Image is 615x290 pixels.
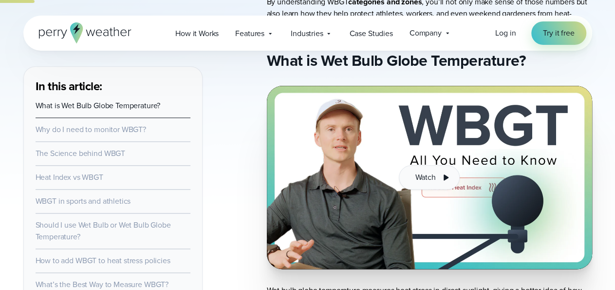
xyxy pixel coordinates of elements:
a: The Science behind WBGT [36,148,126,159]
span: How it Works [175,28,219,39]
a: Should I use Wet Bulb or Wet Bulb Globe Temperature? [36,219,171,242]
a: What’s the Best Way to Measure WBGT? [36,279,169,290]
a: WBGT in sports and athletics [36,195,131,207]
a: Case Studies [341,23,401,43]
span: Industries [291,28,323,39]
span: Log in [495,27,516,39]
a: How it Works [167,23,227,43]
span: Watch [415,172,435,183]
h3: In this article: [36,78,190,94]
span: Company [410,27,442,39]
a: Heat Index vs WBGT [36,172,103,183]
h2: What is Wet Bulb Globe Temperature? [267,51,592,70]
span: Try it free [543,27,574,39]
span: Features [235,28,264,39]
span: Case Studies [349,28,392,39]
a: Try it free [531,21,586,45]
a: What is Wet Bulb Globe Temperature? [36,100,161,111]
a: Why do I need to monitor WBGT? [36,124,146,135]
button: Watch [399,165,459,190]
a: Log in [495,27,516,39]
a: How to add WBGT to heat stress policies [36,255,170,266]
